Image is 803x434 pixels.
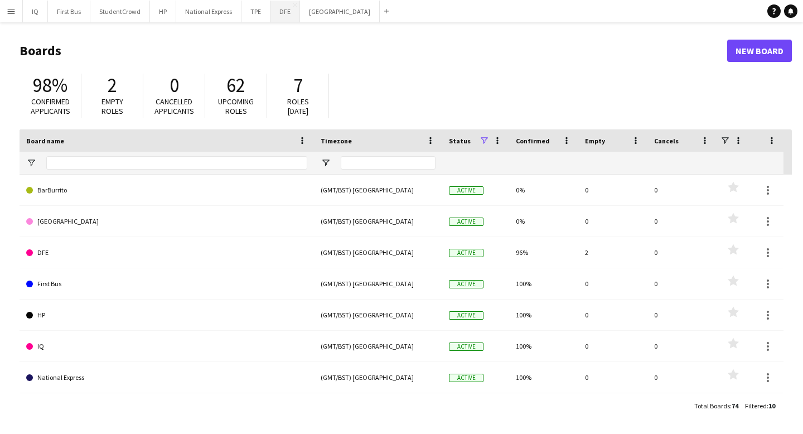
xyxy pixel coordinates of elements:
span: 2 [108,73,117,98]
a: New Board [26,393,307,425]
div: 96% [509,237,578,268]
input: Board name Filter Input [46,156,307,170]
span: 98% [33,73,67,98]
span: Active [449,374,483,382]
span: Active [449,280,483,288]
div: 0 [647,362,717,393]
span: Cancelled applicants [154,97,194,116]
button: Open Filter Menu [26,158,36,168]
div: 0 [647,206,717,237]
div: 0 [647,237,717,268]
span: Filtered [745,402,767,410]
span: Active [449,249,483,257]
button: TPE [241,1,270,22]
div: 0 [578,331,647,361]
span: Timezone [321,137,352,145]
button: [GEOGRAPHIC_DATA] [300,1,380,22]
div: : [745,395,775,417]
a: IQ [26,331,307,362]
span: Roles [DATE] [287,97,309,116]
div: 0% [509,206,578,237]
div: (GMT/BST) [GEOGRAPHIC_DATA] [314,175,442,205]
button: First Bus [48,1,90,22]
span: Confirmed applicants [31,97,70,116]
span: Board name [26,137,64,145]
h1: Boards [20,42,727,59]
span: 10 [768,402,775,410]
button: HP [150,1,176,22]
span: Total Boards [694,402,730,410]
div: (GMT/BST) [GEOGRAPHIC_DATA] [314,268,442,299]
div: : [694,395,738,417]
div: (GMT/BST) [GEOGRAPHIC_DATA] [314,331,442,361]
div: (GMT/BST) [GEOGRAPHIC_DATA] [314,393,442,424]
div: 0 [578,268,647,299]
div: 2 [578,237,647,268]
div: 0 [647,268,717,299]
div: 100% [509,300,578,330]
span: 74 [732,402,738,410]
div: 0 [647,393,717,424]
span: Empty [585,137,605,145]
span: Cancels [654,137,679,145]
span: Active [449,311,483,320]
div: (GMT/BST) [GEOGRAPHIC_DATA] [314,206,442,237]
a: First Bus [26,268,307,300]
div: 0 [647,300,717,330]
a: National Express [26,362,307,393]
span: 0 [170,73,179,98]
div: 0 [647,331,717,361]
span: Upcoming roles [218,97,254,116]
span: 7 [293,73,303,98]
span: 62 [226,73,245,98]
div: 0% [509,393,578,424]
span: Active [449,218,483,226]
div: 100% [509,268,578,299]
div: (GMT/BST) [GEOGRAPHIC_DATA] [314,362,442,393]
button: DFE [270,1,300,22]
div: 0 [647,175,717,205]
span: Confirmed [516,137,550,145]
a: BarBurrito [26,175,307,206]
a: DFE [26,237,307,268]
div: 0 [578,175,647,205]
div: 100% [509,362,578,393]
button: National Express [176,1,241,22]
div: 0 [578,393,647,424]
div: 0 [578,300,647,330]
span: Status [449,137,471,145]
button: IQ [23,1,48,22]
div: (GMT/BST) [GEOGRAPHIC_DATA] [314,300,442,330]
div: 100% [509,331,578,361]
button: StudentCrowd [90,1,150,22]
div: 0 [578,362,647,393]
input: Timezone Filter Input [341,156,436,170]
a: HP [26,300,307,331]
span: Active [449,186,483,195]
span: Empty roles [101,97,123,116]
div: 0 [578,206,647,237]
button: Open Filter Menu [321,158,331,168]
a: New Board [727,40,792,62]
div: (GMT/BST) [GEOGRAPHIC_DATA] [314,237,442,268]
a: [GEOGRAPHIC_DATA] [26,206,307,237]
div: 0% [509,175,578,205]
span: Active [449,343,483,351]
